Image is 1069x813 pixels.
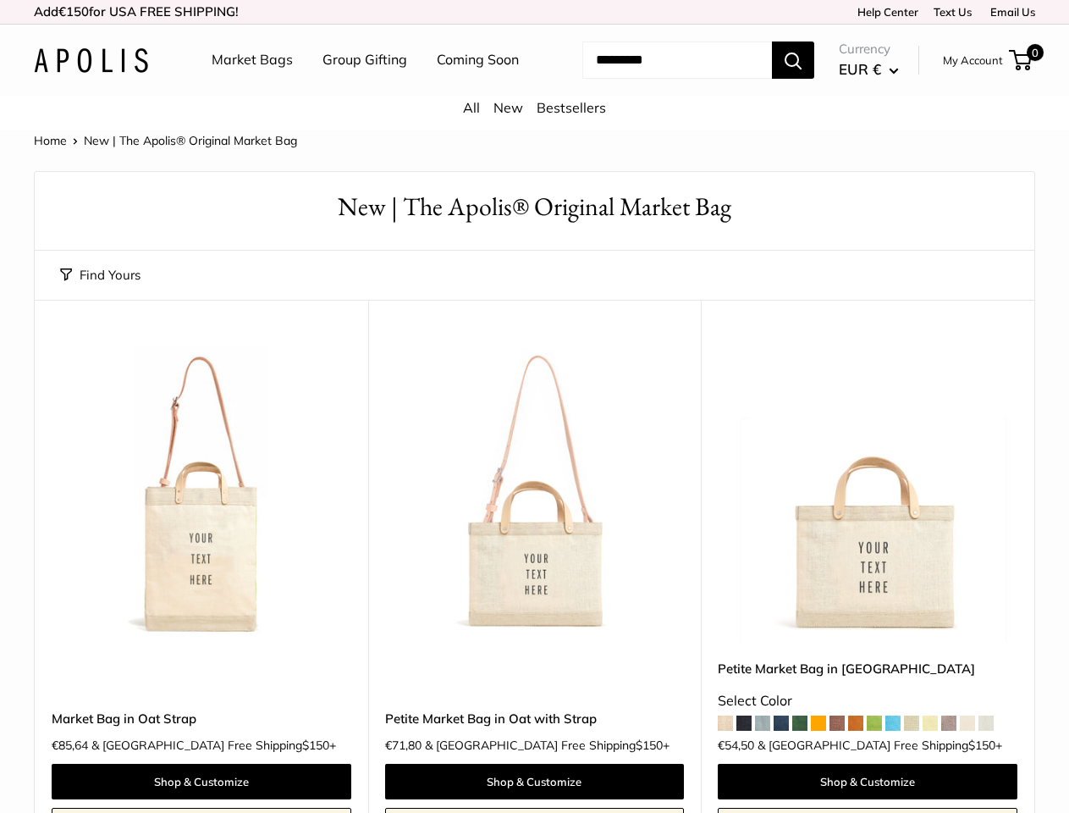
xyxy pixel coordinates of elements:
button: EUR € [839,56,899,83]
a: Help Center [851,5,918,19]
div: Select Color [718,689,1017,714]
span: €150 [58,3,89,19]
a: My Account [943,50,1003,70]
a: Shop & Customize [52,764,351,799]
span: €85,64 [52,739,88,751]
a: Group Gifting [322,47,407,73]
a: Petite Market Bag in OatPetite Market Bag in Oat [718,342,1017,642]
a: Coming Soon [437,47,519,73]
input: Search... [582,41,772,79]
a: Market Bags [212,47,293,73]
span: $150 [636,738,663,753]
h1: New | The Apolis® Original Market Bag [60,189,1009,225]
img: Market Bag in Oat Strap [52,342,351,642]
a: 0 [1011,50,1032,70]
img: Petite Market Bag in Oat with Strap [385,342,685,642]
span: New | The Apolis® Original Market Bag [84,133,297,148]
a: Bestsellers [537,99,606,116]
span: EUR € [839,60,881,78]
a: Market Bag in Oat StrapMarket Bag in Oat Strap [52,342,351,642]
a: All [463,99,480,116]
span: 0 [1027,44,1044,61]
span: €54,50 [718,739,754,751]
span: & [GEOGRAPHIC_DATA] Free Shipping + [91,739,336,751]
span: $150 [968,738,995,753]
a: Home [34,133,67,148]
span: $150 [302,738,329,753]
img: Apolis [34,48,148,73]
a: New [493,99,523,116]
a: Shop & Customize [718,764,1017,799]
a: Shop & Customize [385,764,685,799]
a: Petite Market Bag in Oat with Strap [385,709,685,728]
button: Find Yours [60,263,141,287]
span: €71,80 [385,739,422,751]
span: & [GEOGRAPHIC_DATA] Free Shipping + [758,739,1002,751]
a: Text Us [934,5,972,19]
a: Petite Market Bag in Oat with StrapPetite Market Bag in Oat with Strap [385,342,685,642]
a: Email Us [984,5,1035,19]
span: & [GEOGRAPHIC_DATA] Free Shipping + [425,739,670,751]
a: Market Bag in Oat Strap [52,709,351,728]
nav: Breadcrumb [34,130,297,152]
span: Currency [839,37,899,61]
button: Search [772,41,814,79]
a: Petite Market Bag in [GEOGRAPHIC_DATA] [718,659,1017,678]
img: Petite Market Bag in Oat [718,342,1017,642]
